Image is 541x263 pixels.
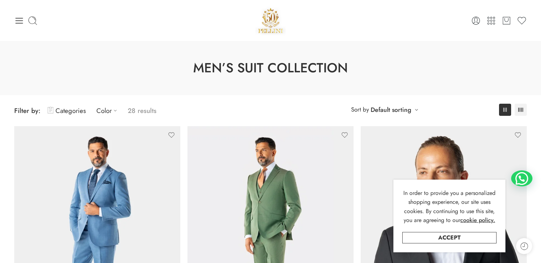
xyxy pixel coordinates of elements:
a: Categories [48,102,86,119]
a: Cart [502,16,511,26]
span: In order to provide you a personalized shopping experience, our site uses cookies. By continuing ... [403,189,495,225]
a: Accept [402,232,497,243]
a: Color [96,102,121,119]
p: 28 results [128,102,157,119]
a: Pellini - [255,5,286,36]
a: cookie policy. [460,216,495,225]
span: Sort by [351,104,369,115]
a: Default sorting [371,105,411,115]
span: Filter by: [14,106,41,115]
h1: Men’s Suit Collection [18,59,523,77]
a: Login / Register [471,16,481,26]
a: Wishlist [517,16,527,26]
img: Pellini [255,5,286,36]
